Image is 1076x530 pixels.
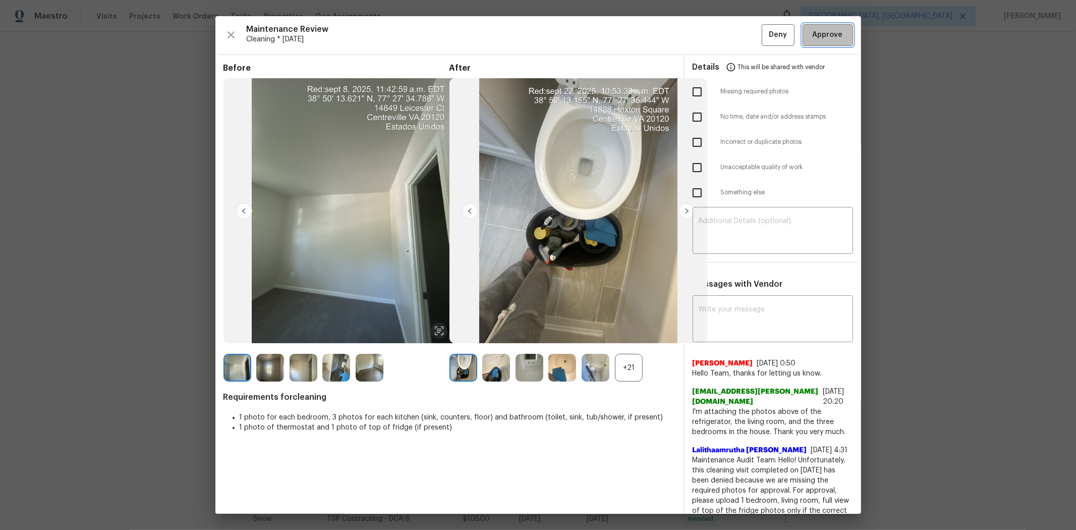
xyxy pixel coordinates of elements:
button: Deny [762,24,795,46]
span: Approve [813,29,843,41]
span: Messages with Vendor [693,280,783,288]
span: [EMAIL_ADDRESS][PERSON_NAME][DOMAIN_NAME] [693,387,819,407]
img: left-chevron-button-url [462,203,478,219]
span: After [449,63,675,73]
span: Incorrect or duplicate photos [721,138,853,146]
span: I'm attaching the photos above of the refrigerator, the living room, and the three bedrooms in th... [693,407,853,437]
span: Lalithaamrutha [PERSON_NAME] [693,445,807,455]
li: 1 photo for each bedroom, 3 photos for each kitchen (sink, counters, floor) and bathroom (toilet,... [240,412,675,422]
div: Missing required photos [685,79,861,104]
span: Missing required photos [721,87,853,96]
span: Cleaning * [DATE] [247,34,762,44]
div: +21 [615,354,643,382]
div: No time, date and/or address stamps [685,104,861,130]
li: 1 photo of thermostat and 1 photo of top of fridge (if present) [240,422,675,433]
span: [DATE] 4:31 [811,447,848,454]
span: [DATE] 0:50 [757,360,796,367]
span: [DATE] 20:20 [823,388,844,405]
span: Maintenance Review [247,24,762,34]
div: Incorrect or duplicate photos [685,130,861,155]
span: [PERSON_NAME] [693,358,753,368]
img: right-chevron-button-url [678,203,695,219]
span: Requirements for cleaning [223,392,675,402]
span: This will be shared with vendor [738,55,825,79]
span: Hello Team, thanks for letting us know. [693,368,853,379]
span: Unacceptable quality of work [721,163,853,172]
span: Details [693,55,720,79]
span: Before [223,63,449,73]
button: Approve [803,24,853,46]
span: Deny [769,29,787,41]
div: Something else [685,180,861,205]
span: Something else [721,188,853,197]
span: No time, date and/or address stamps [721,113,853,121]
div: Unacceptable quality of work [685,155,861,180]
img: left-chevron-button-url [236,203,252,219]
